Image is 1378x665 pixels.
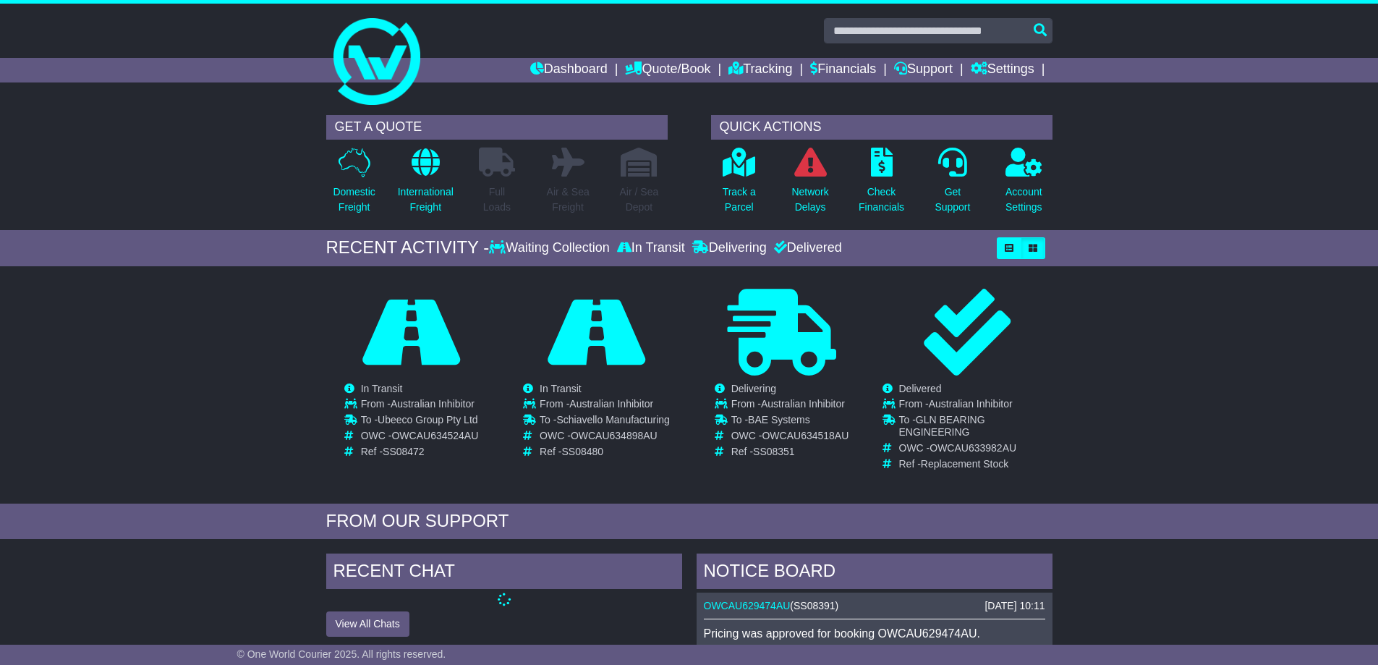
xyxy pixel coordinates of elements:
p: Air / Sea Depot [620,185,659,215]
span: Australian Inhibitor [391,398,475,410]
div: ( ) [704,600,1045,612]
a: Track aParcel [722,147,757,223]
span: Ubeeco Group Pty Ltd [378,414,478,425]
a: Support [894,58,953,82]
span: GLN BEARING ENGINEERING [899,414,985,438]
p: Check Financials [859,185,904,215]
div: Delivering [689,240,770,256]
div: RECENT CHAT [326,554,682,593]
span: SS08391 [794,600,835,611]
td: OWC - [361,430,479,446]
span: Australian Inhibitor [569,398,653,410]
td: OWC - [540,430,670,446]
td: OWC - [731,430,849,446]
span: In Transit [540,383,582,394]
a: Quote/Book [625,58,710,82]
span: OWCAU634518AU [762,430,849,441]
td: To - [361,414,479,430]
td: Ref - [540,446,670,458]
div: FROM OUR SUPPORT [326,511,1052,532]
td: From - [540,398,670,414]
a: CheckFinancials [858,147,905,223]
td: OWC - [899,442,1052,458]
button: View All Chats [326,611,409,637]
div: In Transit [613,240,689,256]
td: From - [731,398,849,414]
p: Get Support [935,185,970,215]
a: GetSupport [934,147,971,223]
span: In Transit [361,383,403,394]
a: Financials [810,58,876,82]
p: Network Delays [791,185,828,215]
span: Delivering [731,383,776,394]
span: Australian Inhibitor [929,398,1013,410]
p: Domestic Freight [333,185,375,215]
div: GET A QUOTE [326,115,668,140]
a: InternationalFreight [397,147,454,223]
span: SS08472 [383,446,425,457]
td: Ref - [899,458,1052,470]
td: From - [361,398,479,414]
span: SS08351 [753,446,795,457]
td: Ref - [361,446,479,458]
a: Settings [971,58,1034,82]
a: OWCAU629474AU [704,600,791,611]
a: Tracking [728,58,792,82]
span: SS08480 [561,446,603,457]
td: From - [899,398,1052,414]
div: RECENT ACTIVITY - [326,237,490,258]
span: OWCAU634898AU [571,430,658,441]
a: NetworkDelays [791,147,829,223]
p: Account Settings [1005,185,1042,215]
td: To - [899,414,1052,442]
td: To - [731,414,849,430]
td: To - [540,414,670,430]
div: NOTICE BOARD [697,554,1052,593]
a: Dashboard [530,58,608,82]
div: Delivered [770,240,842,256]
span: Delivered [899,383,942,394]
span: Schiavello Manufacturing [556,414,669,425]
span: © One World Courier 2025. All rights reserved. [237,648,446,660]
span: OWCAU633982AU [930,442,1016,454]
p: Track a Parcel [723,185,756,215]
span: Replacement Stock [921,458,1008,470]
div: Waiting Collection [489,240,613,256]
td: Ref - [731,446,849,458]
span: OWCAU634524AU [391,430,478,441]
a: AccountSettings [1005,147,1043,223]
a: DomesticFreight [332,147,375,223]
p: Air & Sea Freight [547,185,590,215]
div: QUICK ACTIONS [711,115,1052,140]
span: BAE Systems [748,414,810,425]
p: International Freight [398,185,454,215]
span: Australian Inhibitor [761,398,845,410]
p: Full Loads [479,185,515,215]
div: [DATE] 10:11 [984,600,1045,612]
p: Pricing was approved for booking OWCAU629474AU. [704,627,1045,640]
